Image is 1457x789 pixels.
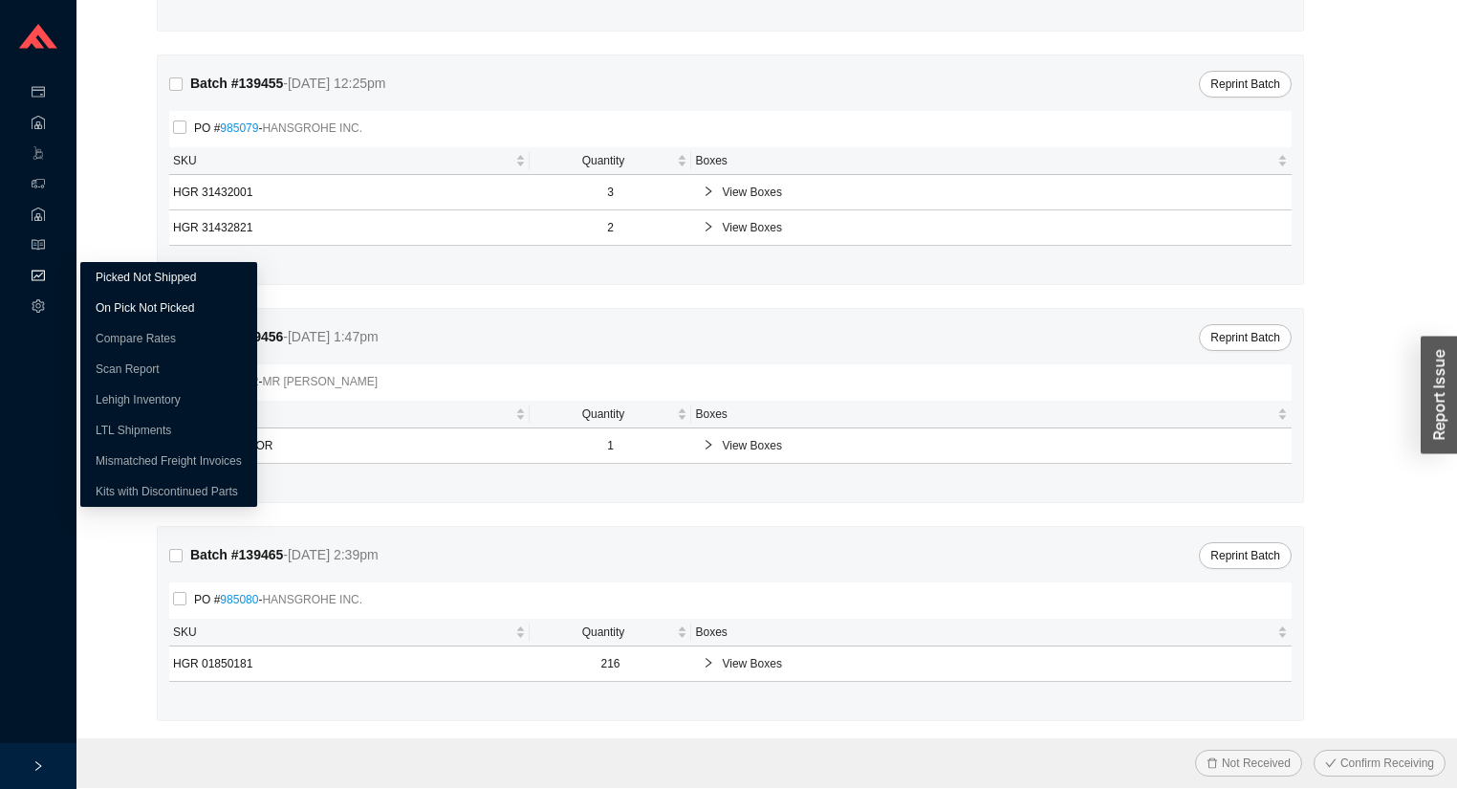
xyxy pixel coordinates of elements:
[722,436,1280,455] span: View Boxes
[220,593,258,606] a: 985080
[1314,750,1446,777] button: checkConfirm Receiving
[703,439,714,450] span: right
[695,405,1273,424] span: Boxes
[533,151,674,170] span: Quantity
[695,623,1273,642] span: Boxes
[173,405,511,424] span: SKU
[695,210,1288,245] div: View Boxes
[703,221,714,232] span: right
[530,401,692,428] th: Quantity sortable
[530,210,692,246] td: 2
[32,78,45,109] span: credit-card
[1210,75,1280,94] span: Reprint Batch
[530,619,692,647] th: Quantity sortable
[262,593,362,606] span: HANSGROHE INC.
[33,760,44,772] span: right
[283,329,378,344] span: - [DATE] 1:47pm
[96,454,242,468] a: Mismatched Freight Invoices
[695,428,1288,463] div: View Boxes
[262,375,378,388] span: MR [PERSON_NAME]
[695,151,1273,170] span: Boxes
[169,401,530,428] th: SKU sortable
[722,218,1280,237] span: View Boxes
[530,147,692,175] th: Quantity sortable
[96,271,196,284] a: Picked Not Shipped
[283,547,378,562] span: - [DATE] 2:39pm
[1199,71,1292,98] button: Reprint Batch
[703,657,714,668] span: right
[530,428,692,464] td: 1
[722,654,1280,673] span: View Boxes
[169,428,530,464] td: MST XDRM1BKOR
[691,401,1292,428] th: Boxes sortable
[283,76,385,91] span: - [DATE] 12:25pm
[169,619,530,647] th: SKU sortable
[1199,324,1292,351] button: Reprint Batch
[533,405,674,424] span: Quantity
[96,485,238,498] a: Kits with Discontinued Parts
[96,332,176,345] a: Compare Rates
[533,623,674,642] span: Quantity
[173,623,511,642] span: SKU
[96,424,171,437] a: LTL Shipments
[1199,542,1292,569] button: Reprint Batch
[96,362,160,376] a: Scan Report
[169,175,530,210] td: HGR 31432001
[32,262,45,293] span: fund
[186,590,370,609] span: PO # -
[530,647,692,682] td: 216
[96,393,181,406] a: Lehigh Inventory
[169,147,530,175] th: SKU sortable
[262,121,362,135] span: HANSGROHE INC.
[220,121,258,135] a: 985079
[186,372,385,391] span: PO # -
[1210,546,1280,565] span: Reprint Batch
[1210,328,1280,347] span: Reprint Batch
[722,183,1280,202] span: View Boxes
[96,301,194,315] a: On Pick Not Picked
[190,547,283,562] strong: Batch # 139465
[190,76,283,91] strong: Batch # 139455
[32,231,45,262] span: read
[691,619,1292,647] th: Boxes sortable
[691,147,1292,175] th: Boxes sortable
[703,186,714,197] span: right
[173,151,511,170] span: SKU
[32,293,45,323] span: setting
[695,647,1288,681] div: View Boxes
[169,647,530,682] td: HGR 01850181
[530,175,692,210] td: 3
[695,175,1288,209] div: View Boxes
[186,119,370,138] span: PO # -
[169,210,530,246] td: HGR 31432821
